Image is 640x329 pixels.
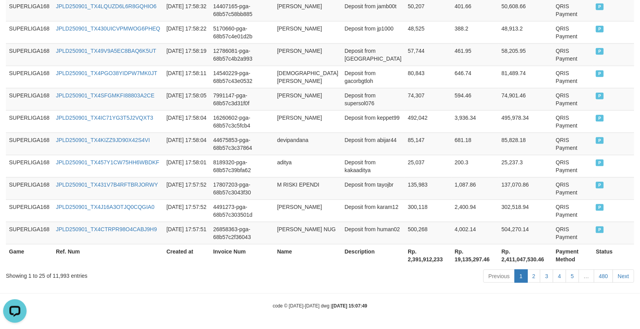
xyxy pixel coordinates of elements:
td: QRIS Payment [553,222,593,244]
td: [DATE] 17:57:52 [163,177,210,200]
span: PAID [596,160,604,166]
th: Name [274,244,342,266]
a: JPLD250901_TX4J16A3OTJQ0CQGIA0 [56,204,154,210]
td: 16260602-pga-68b57c3c5fcb4 [210,110,274,133]
a: 4 [553,270,566,283]
td: [DATE] 17:58:11 [163,66,210,88]
td: [PERSON_NAME] [274,88,342,110]
td: 302,518.94 [498,200,553,222]
td: QRIS Payment [553,200,593,222]
td: 4491273-pga-68b57c303501d [210,200,274,222]
td: [PERSON_NAME] [274,110,342,133]
td: devipandana [274,133,342,155]
td: 646.74 [452,66,498,88]
td: [DATE] 17:58:04 [163,110,210,133]
td: [DATE] 17:58:04 [163,133,210,155]
span: PAID [596,115,604,122]
td: 594.46 [452,88,498,110]
td: SUPERLIGA168 [6,133,53,155]
td: 85,828.18 [498,133,553,155]
td: 48,913.2 [498,21,553,43]
td: SUPERLIGA168 [6,66,53,88]
button: Open LiveChat chat widget [3,3,27,27]
a: JPLD250901_TX4CTRPR98O4CABJ9H9 [56,226,157,232]
td: Deposit from tayojbr [341,177,405,200]
a: JPLD250901_TX4IC71YG3T5J2VQXT3 [56,115,153,121]
td: 25,237.3 [498,155,553,177]
td: Deposit from supersol076 [341,88,405,110]
td: 26858363-pga-68b57c2f36043 [210,222,274,244]
div: Showing 1 to 25 of 11,993 entries [6,269,261,280]
td: SUPERLIGA168 [6,88,53,110]
td: SUPERLIGA168 [6,43,53,66]
td: 25,037 [405,155,452,177]
a: JPLD250901_TX4SFGMKFI88803A2CE [56,92,154,99]
td: Deposit from human02 [341,222,405,244]
td: 8189320-pga-68b57c39bfa62 [210,155,274,177]
td: [DATE] 17:57:51 [163,222,210,244]
td: QRIS Payment [553,43,593,66]
a: … [579,270,594,283]
td: 300,118 [405,200,452,222]
th: Rp. 2,411,047,530.46 [498,244,553,266]
td: 7991147-pga-68b57c3d31f0f [210,88,274,110]
td: 14540229-pga-68b57c43e0532 [210,66,274,88]
th: Description [341,244,405,266]
td: [PERSON_NAME] [274,21,342,43]
td: 81,489.74 [498,66,553,88]
td: aditya [274,155,342,177]
a: 1 [515,270,528,283]
td: Deposit from jp1000 [341,21,405,43]
td: 1,087.86 [452,177,498,200]
th: Rp. 2,391,912,233 [405,244,452,266]
a: Next [613,270,634,283]
td: [DATE] 17:58:19 [163,43,210,66]
td: 44675853-pga-68b57c3c37864 [210,133,274,155]
a: JPLD250901_TX4PGO38YIDPW7MK0JT [56,70,157,76]
td: Deposit from gacorbgtloh [341,66,405,88]
a: JPLD250901_TX431V7B4RFTBRJORWY [56,182,158,188]
a: 5 [566,270,579,283]
td: 135,983 [405,177,452,200]
th: Rp. 19,135,297.46 [452,244,498,266]
td: 681.18 [452,133,498,155]
td: 500,268 [405,222,452,244]
span: PAID [596,70,604,77]
span: PAID [596,26,604,32]
td: 85,147 [405,133,452,155]
strong: [DATE] 15:07:49 [332,303,367,309]
th: Ref. Num [53,244,163,266]
td: Deposit from kakaaditya [341,155,405,177]
span: PAID [596,204,604,211]
td: [PERSON_NAME] NUG [274,222,342,244]
td: [DATE] 17:57:52 [163,200,210,222]
td: QRIS Payment [553,110,593,133]
td: Deposit from karam12 [341,200,405,222]
span: PAID [596,48,604,55]
td: 495,978.34 [498,110,553,133]
td: 48,525 [405,21,452,43]
td: QRIS Payment [553,88,593,110]
th: Created at [163,244,210,266]
td: [PERSON_NAME] [274,43,342,66]
td: 461.95 [452,43,498,66]
th: Game [6,244,53,266]
td: SUPERLIGA168 [6,200,53,222]
td: 504,270.14 [498,222,553,244]
td: M RISKI EPENDI [274,177,342,200]
a: 3 [540,270,553,283]
td: 17807203-pga-68b57c3043f30 [210,177,274,200]
td: [DEMOGRAPHIC_DATA][PERSON_NAME] [274,66,342,88]
td: QRIS Payment [553,155,593,177]
span: PAID [596,4,604,10]
td: 4,002.14 [452,222,498,244]
span: PAID [596,137,604,144]
td: [PERSON_NAME] [274,200,342,222]
td: SUPERLIGA168 [6,222,53,244]
td: SUPERLIGA168 [6,155,53,177]
td: Deposit from [GEOGRAPHIC_DATA] [341,43,405,66]
td: 2,400.94 [452,200,498,222]
td: 200.3 [452,155,498,177]
td: 58,205.95 [498,43,553,66]
td: QRIS Payment [553,133,593,155]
